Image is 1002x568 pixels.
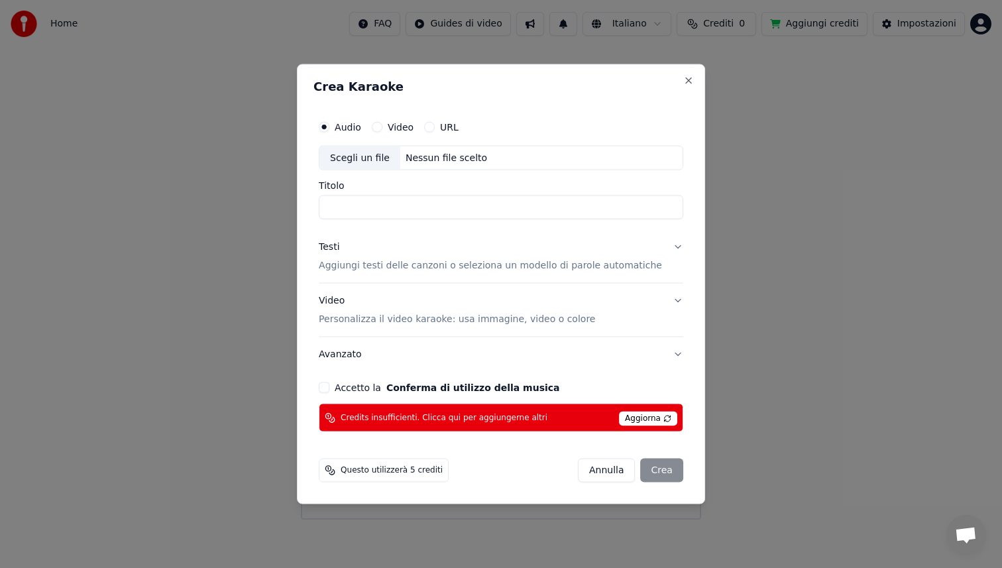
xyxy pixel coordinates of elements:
label: URL [440,122,459,131]
p: Personalizza il video karaoke: usa immagine, video o colore [319,313,595,326]
label: Audio [335,122,361,131]
label: Accetto la [335,383,559,392]
span: Aggiorna [619,412,677,426]
div: Testi [319,241,339,254]
h2: Crea Karaoke [313,80,689,92]
div: Scegli un file [319,146,400,170]
span: Credits insufficienti. Clicca qui per aggiungerne altri [341,412,547,423]
button: Annulla [578,459,636,483]
p: Aggiungi testi delle canzoni o seleziona un modello di parole automatiche [319,259,662,272]
label: Titolo [319,181,683,190]
div: Video [319,294,595,326]
label: Video [388,122,414,131]
button: TestiAggiungi testi delle canzoni o seleziona un modello di parole automatiche [319,230,683,283]
span: Questo utilizzerà 5 crediti [341,465,443,476]
button: Avanzato [319,337,683,372]
div: Nessun file scelto [400,151,492,164]
button: VideoPersonalizza il video karaoke: usa immagine, video o colore [319,284,683,337]
button: Accetto la [386,383,560,392]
